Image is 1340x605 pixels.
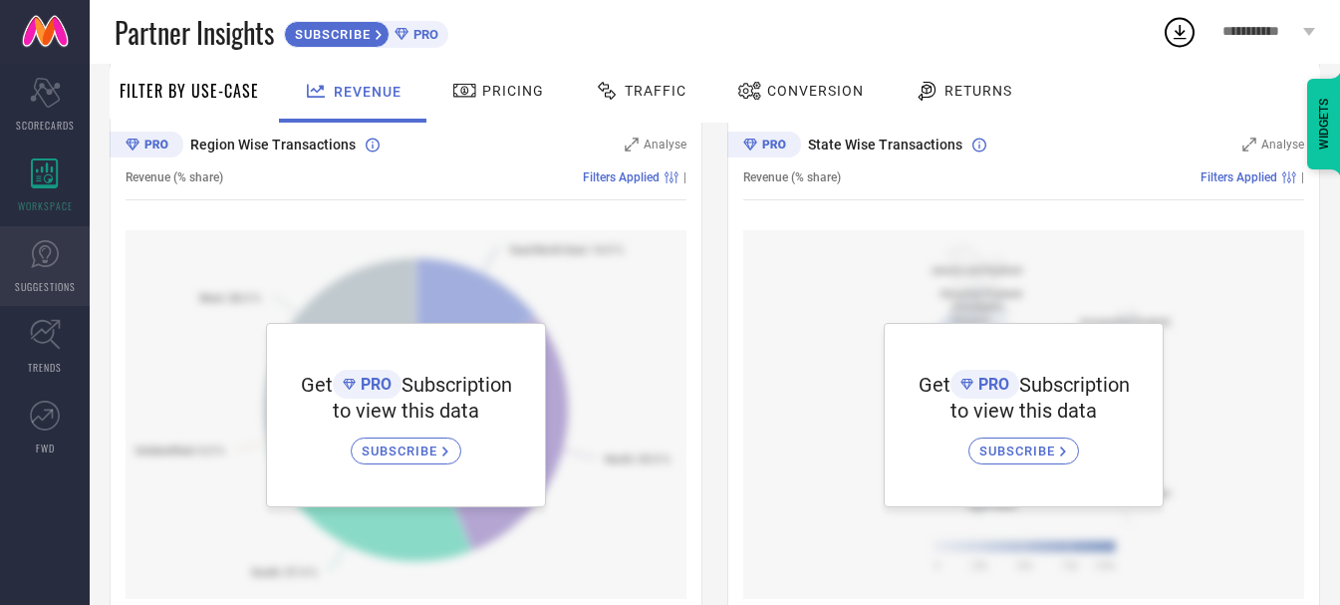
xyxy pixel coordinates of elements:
[1261,138,1304,151] span: Analyse
[15,279,76,294] span: SUGGESTIONS
[482,83,544,99] span: Pricing
[1242,138,1256,151] svg: Zoom
[334,84,402,100] span: Revenue
[126,170,223,184] span: Revenue (% share)
[808,137,962,152] span: State Wise Transactions
[944,83,1012,99] span: Returns
[362,444,442,458] span: SUBSCRIBE
[36,441,55,455] span: FWD
[115,12,274,53] span: Partner Insights
[767,83,864,99] span: Conversion
[285,27,376,42] span: SUBSCRIBE
[1019,373,1130,397] span: Subscription
[333,399,479,423] span: to view this data
[351,423,461,464] a: SUBSCRIBE
[950,399,1097,423] span: to view this data
[1301,170,1304,184] span: |
[583,170,660,184] span: Filters Applied
[110,132,183,161] div: Premium
[625,83,686,99] span: Traffic
[1162,14,1198,50] div: Open download list
[190,137,356,152] span: Region Wise Transactions
[301,373,333,397] span: Get
[644,138,686,151] span: Analyse
[1201,170,1277,184] span: Filters Applied
[625,138,639,151] svg: Zoom
[18,198,73,213] span: WORKSPACE
[28,360,62,375] span: TRENDS
[356,375,392,394] span: PRO
[284,16,448,48] a: SUBSCRIBEPRO
[979,444,1060,458] span: SUBSCRIBE
[919,373,950,397] span: Get
[16,118,75,133] span: SCORECARDS
[120,79,259,103] span: Filter By Use-Case
[408,27,438,42] span: PRO
[727,132,801,161] div: Premium
[973,375,1009,394] span: PRO
[683,170,686,184] span: |
[402,373,512,397] span: Subscription
[968,423,1079,464] a: SUBSCRIBE
[743,170,841,184] span: Revenue (% share)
